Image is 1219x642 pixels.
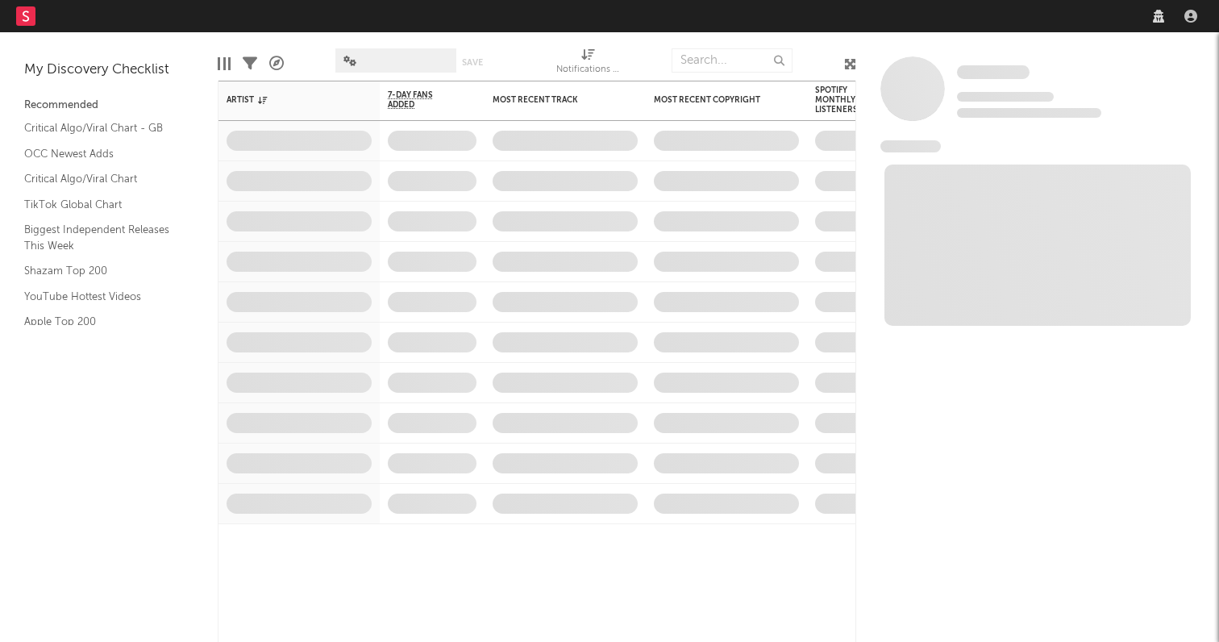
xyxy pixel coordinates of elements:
[227,95,347,105] div: Artist
[24,170,177,188] a: Critical Algo/Viral Chart
[957,65,1030,79] span: Some Artist
[24,145,177,163] a: OCC Newest Adds
[24,119,177,137] a: Critical Algo/Viral Chart - GB
[815,85,872,115] div: Spotify Monthly Listeners
[556,40,621,87] div: Notifications (Artist)
[957,92,1054,102] span: Tracking Since: [DATE]
[24,60,193,80] div: My Discovery Checklist
[24,221,177,254] a: Biggest Independent Releases This Week
[462,58,483,67] button: Save
[243,40,257,87] div: Filters
[24,313,177,331] a: Apple Top 200
[24,288,177,306] a: YouTube Hottest Videos
[24,262,177,280] a: Shazam Top 200
[556,60,621,80] div: Notifications (Artist)
[493,95,614,105] div: Most Recent Track
[269,40,284,87] div: A&R Pipeline
[957,65,1030,81] a: Some Artist
[654,95,775,105] div: Most Recent Copyright
[880,140,941,152] span: News Feed
[24,96,193,115] div: Recommended
[218,40,231,87] div: Edit Columns
[672,48,793,73] input: Search...
[24,196,177,214] a: TikTok Global Chart
[957,108,1101,118] span: 0 fans last week
[388,90,452,110] span: 7-Day Fans Added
